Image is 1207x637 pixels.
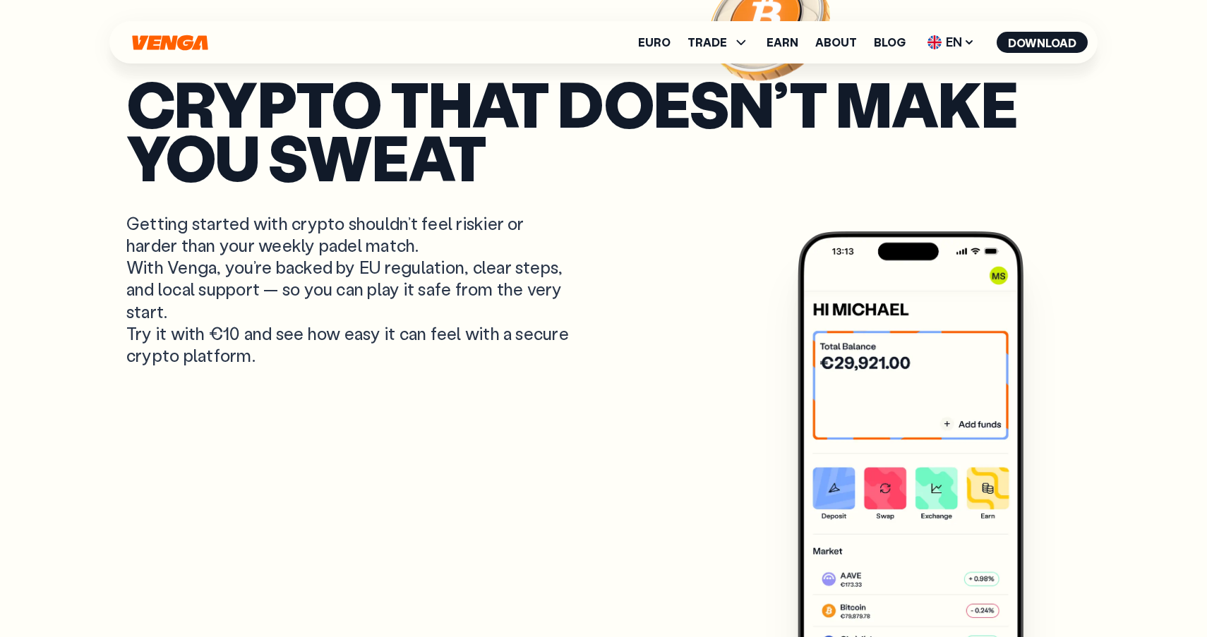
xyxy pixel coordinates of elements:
[638,37,671,48] a: Euro
[874,37,906,48] a: Blog
[997,32,1088,53] button: Download
[767,37,798,48] a: Earn
[687,37,727,48] span: TRADE
[126,76,1081,184] p: Crypto that doesn’t make you sweat
[815,37,857,48] a: About
[687,34,750,51] span: TRADE
[927,35,942,49] img: flag-uk
[131,35,210,51] svg: Home
[126,212,572,366] p: Getting started with crypto shouldn’t feel riskier or harder than your weekly padel match. With V...
[923,31,980,54] span: EN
